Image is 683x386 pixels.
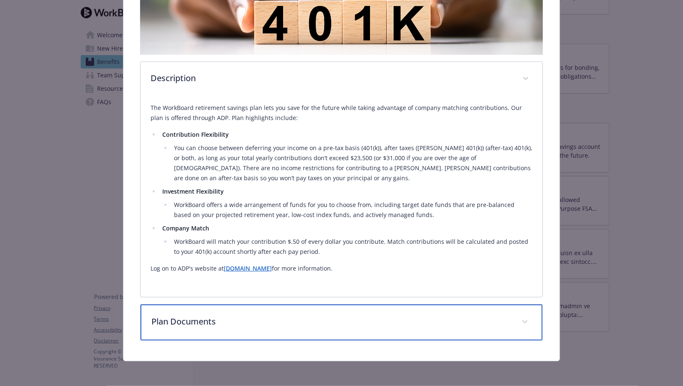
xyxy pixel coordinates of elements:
p: Log on to ADP's website at for more information.​ [151,263,532,274]
strong: Investment Flexibility​ [162,187,224,195]
div: Description [141,62,542,96]
li: You can choose between deferring your income on a pre-tax basis (401(k)), after taxes ([PERSON_NA... [171,143,532,183]
p: The WorkBoard retirement savings plan lets you save for the future while taking advantage of comp... [151,103,532,123]
a: [DOMAIN_NAME] [224,264,272,272]
strong: Company Match​ [162,224,209,232]
strong: Contribution Flexibility​ [162,130,229,138]
div: Description [141,96,542,297]
li: WorkBoard offers a wide arrangement of funds for you to choose from, including target date funds ... [171,200,532,220]
p: Description [151,72,512,84]
p: Plan Documents [151,315,512,328]
li: WorkBoard will match your contribution $.50 of every dollar you contribute. Match contributions w... [171,237,532,257]
div: Plan Documents [141,304,542,340]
